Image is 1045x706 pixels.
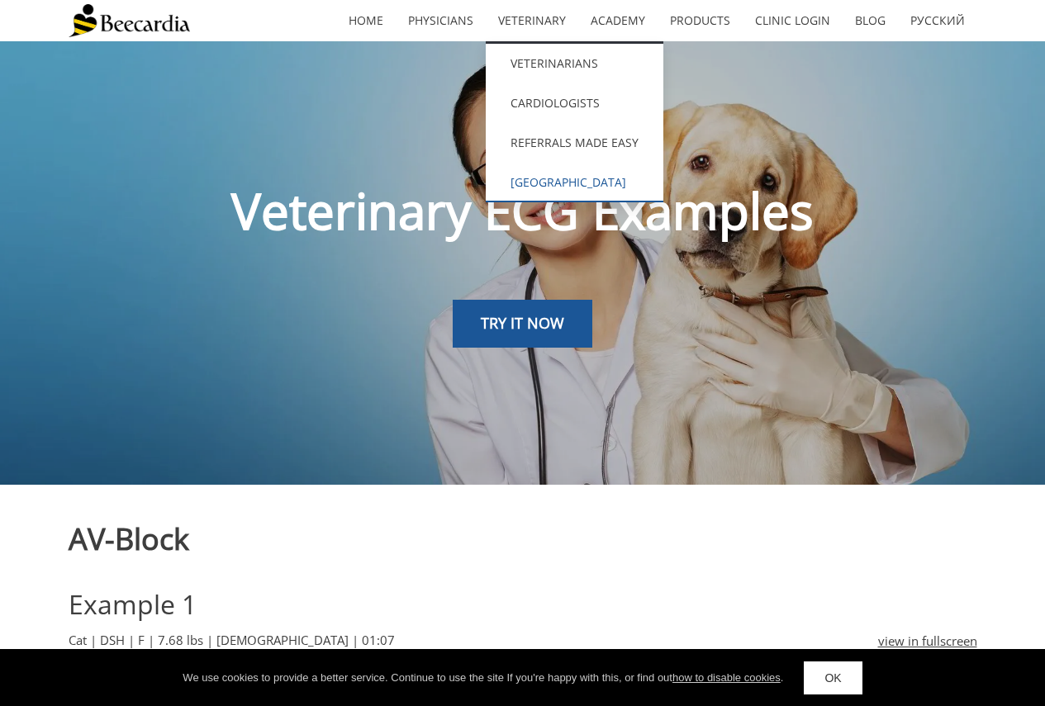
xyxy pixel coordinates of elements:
a: Русский [898,2,977,40]
span: Example 1 [69,586,197,622]
a: Cardiologists [486,83,663,123]
img: Beecardia [69,4,190,37]
a: Veterinarians [486,44,663,83]
a: Products [658,2,743,40]
p: Cat | DSH | F | 7.68 lbs | [DEMOGRAPHIC_DATA] | 01:07 [69,630,841,650]
a: TRY IT NOW [453,300,592,348]
a: Veterinary [486,2,578,40]
a: home [336,2,396,40]
a: Academy [578,2,658,40]
a: [GEOGRAPHIC_DATA] [486,163,663,202]
span: AV-Block [69,519,189,559]
span: Veterinary ECG Examples [231,177,814,244]
a: Referrals Made Easy [486,123,663,163]
a: Clinic Login [743,2,843,40]
a: Physicians [396,2,486,40]
a: view in fullscreen [878,631,977,651]
a: how to disable cookies [672,671,781,684]
a: OK [804,661,862,694]
div: We use cookies to provide a better service. Continue to use the site If you're happy with this, o... [183,670,783,686]
span: TRY IT NOW [481,313,564,333]
a: Blog [843,2,898,40]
